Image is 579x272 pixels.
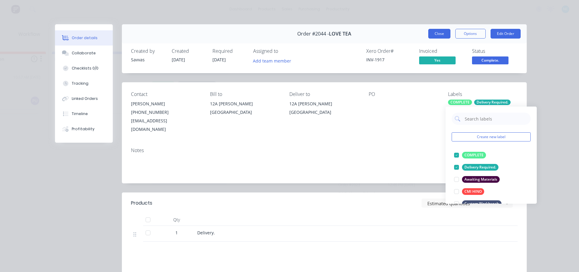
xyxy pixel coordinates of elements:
div: Products [131,199,152,207]
div: Timeline [72,111,88,117]
div: 12A [PERSON_NAME] [210,100,280,108]
button: Collaborate [55,46,113,61]
div: Created [172,48,205,54]
div: INV-1917 [366,56,412,63]
div: [EMAIL_ADDRESS][DOMAIN_NAME] [131,117,201,134]
div: [GEOGRAPHIC_DATA] [289,108,359,117]
div: Xero Order # [366,48,412,54]
div: COMPLETE [462,152,486,158]
button: Complete. [472,56,508,66]
button: Create new label [452,132,531,141]
div: [PERSON_NAME][PHONE_NUMBER][EMAIL_ADDRESS][DOMAIN_NAME] [131,100,201,134]
div: [GEOGRAPHIC_DATA] [210,108,280,117]
div: Collaborate [72,50,96,56]
span: [DATE] [172,57,185,63]
div: COMPLETE [448,100,472,105]
input: Search labels [464,113,528,125]
button: Timeline [55,106,113,121]
span: Order #2044 - [297,31,329,37]
div: Created by [131,48,164,54]
button: Order details [55,30,113,46]
div: Custom Workbench [462,200,501,207]
div: Linked Orders [72,96,98,101]
button: Add team member [250,56,294,65]
div: Awaiting Materials [462,176,500,183]
button: Delivery Required. [452,163,501,172]
button: Tracking [55,76,113,91]
div: Notes [131,148,518,153]
div: Labels [448,91,518,97]
button: Edit Order [491,29,521,39]
button: Linked Orders [55,91,113,106]
button: Add team member [253,56,295,65]
div: Profitability [72,126,95,132]
div: 12A [PERSON_NAME][GEOGRAPHIC_DATA] [210,100,280,119]
div: Deliver to [289,91,359,97]
span: Delivery. [197,230,215,236]
button: CMI HINO [452,187,487,196]
div: Invoiced [419,48,465,54]
span: Complete. [472,56,508,64]
button: Options [455,29,486,39]
button: Awaiting Materials [452,175,502,184]
span: Yes [419,56,456,64]
span: LOVE TEA [329,31,351,37]
div: Delivery Required. [462,164,498,171]
button: Profitability [55,121,113,137]
div: Bill to [210,91,280,97]
button: Checklists 0/0 [55,61,113,76]
div: Delivery Required. [474,100,511,105]
div: Contact [131,91,201,97]
div: Qty [158,214,195,226]
div: Savvas [131,56,164,63]
div: Assigned to [253,48,314,54]
div: PO [369,91,438,97]
button: Close [428,29,450,39]
div: Tracking [72,81,88,86]
div: [PERSON_NAME] [131,100,201,108]
div: 12A [PERSON_NAME][GEOGRAPHIC_DATA] [289,100,359,119]
div: Checklists 0/0 [72,66,98,71]
button: COMPLETE [452,151,488,159]
div: [PHONE_NUMBER] [131,108,201,117]
div: Required [212,48,246,54]
div: CMI HINO [462,188,484,195]
div: 12A [PERSON_NAME] [289,100,359,108]
button: Custom Workbench [452,199,504,208]
div: Order details [72,35,98,41]
span: [DATE] [212,57,226,63]
div: Status [472,48,518,54]
span: 1 [175,229,178,236]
